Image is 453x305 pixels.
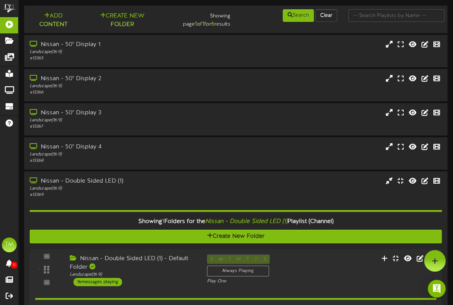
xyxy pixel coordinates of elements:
div: Open Intercom Messenger [428,280,446,298]
div: Nissan - 50" Display 3 [30,109,195,117]
div: Landscape ( 16:9 ) [70,272,196,278]
input: -- Search Playlists by Name -- [348,9,444,22]
div: Nissan - 50" Display 4 [30,143,195,151]
button: Add Content [27,12,80,29]
span: 0 [11,262,17,269]
button: Create New Folder [30,230,442,243]
div: Landscape ( 16:9 ) [30,151,195,158]
div: Landscape ( 16:9 ) [30,83,195,89]
div: Landscape ( 16:9 ) [30,49,195,55]
strong: 6 [211,21,214,27]
span: 1 [162,218,164,225]
div: # 13368 [30,158,195,164]
i: Nissan - Double Sided LED (1) [205,218,288,225]
div: Nissan - 50" Display 2 [30,75,195,83]
div: Nissan - Double Sided LED (1) - Default Folder [70,255,196,272]
div: Nissan - Double Sided LED (1) [30,177,195,186]
div: Showing page of for results [164,9,236,29]
button: Create New Folder [85,12,159,29]
div: Always Playing [207,266,269,276]
div: 16 messages playing [73,278,122,286]
div: # 13365 [30,55,195,62]
div: Nissan - 50" Display 1 [30,40,195,49]
div: Landscape ( 16:9 ) [30,186,195,192]
div: # 13366 [30,89,195,96]
div: TM [2,237,17,252]
div: Showing Folders for the Playlist (Channel) [24,214,447,230]
strong: 1 [202,21,204,27]
div: # 13367 [30,124,195,130]
strong: 1 [195,21,197,27]
button: Search [283,9,314,22]
button: Clear [315,9,337,22]
div: Play One [207,278,299,285]
div: Landscape ( 16:9 ) [30,117,195,124]
div: # 13369 [30,192,195,198]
